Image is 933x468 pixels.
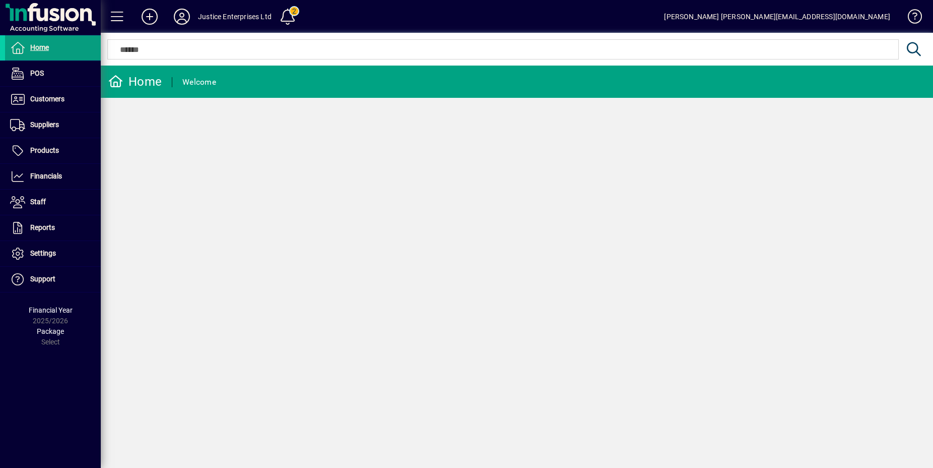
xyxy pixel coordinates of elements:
[5,138,101,163] a: Products
[5,164,101,189] a: Financials
[5,112,101,138] a: Suppliers
[30,69,44,77] span: POS
[30,223,55,231] span: Reports
[29,306,73,314] span: Financial Year
[30,249,56,257] span: Settings
[166,8,198,26] button: Profile
[5,190,101,215] a: Staff
[182,74,216,90] div: Welcome
[30,121,59,129] span: Suppliers
[108,74,162,90] div: Home
[37,327,64,335] span: Package
[30,275,55,283] span: Support
[30,95,64,103] span: Customers
[5,61,101,86] a: POS
[30,198,46,206] span: Staff
[198,9,272,25] div: Justice Enterprises Ltd
[5,215,101,241] a: Reports
[5,267,101,292] a: Support
[134,8,166,26] button: Add
[30,172,62,180] span: Financials
[30,146,59,154] span: Products
[900,2,920,35] a: Knowledge Base
[5,87,101,112] a: Customers
[30,43,49,51] span: Home
[664,9,890,25] div: [PERSON_NAME] [PERSON_NAME][EMAIL_ADDRESS][DOMAIN_NAME]
[5,241,101,266] a: Settings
